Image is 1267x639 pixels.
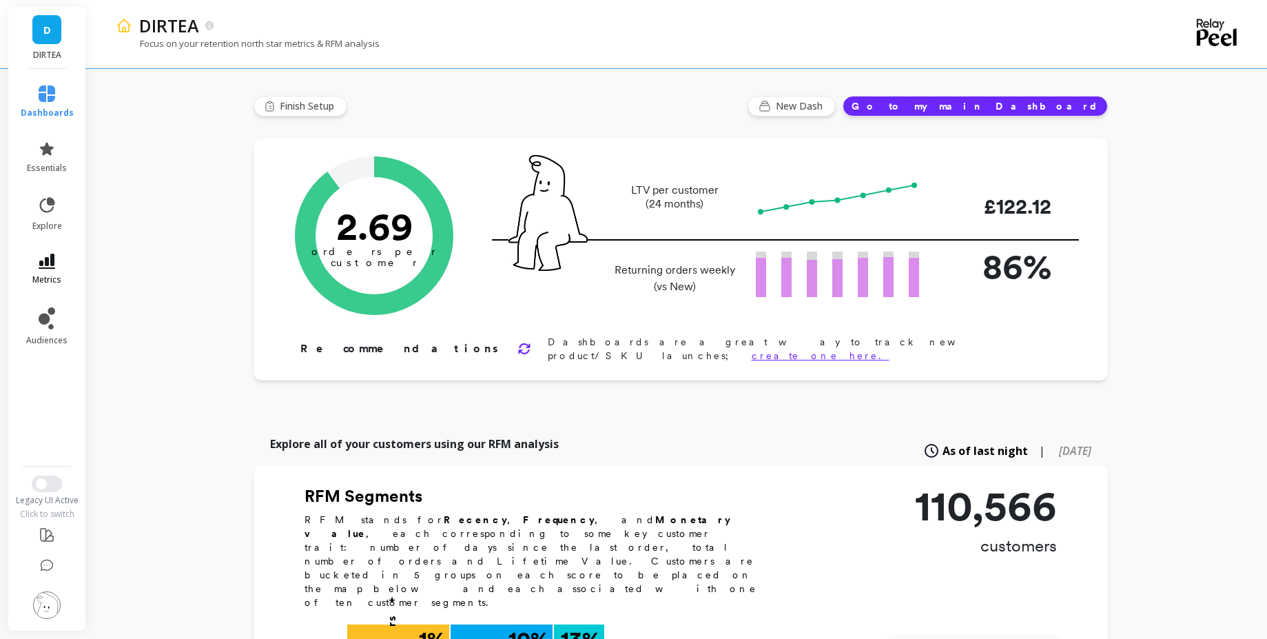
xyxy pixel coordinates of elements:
span: As of last night [942,443,1028,459]
p: Dashboards are a great way to track new product/SKU launches; [548,335,1064,363]
p: £122.12 [941,191,1051,222]
p: RFM stands for , , and , each corresponding to some key customer trait: number of days since the ... [305,513,773,609]
span: essentials [27,163,67,174]
span: dashboards [21,108,74,119]
span: explore [32,221,62,232]
button: Switch to New UI [32,476,62,492]
tspan: orders per [311,245,437,258]
tspan: customer [330,256,418,269]
p: LTV per customer (24 months) [610,183,739,211]
img: pal seatted on line [508,155,588,271]
p: Focus on your retention north star metrics & RFM analysis [116,37,380,50]
span: audiences [26,335,68,346]
b: Frequency [523,514,595,525]
span: [DATE] [1059,443,1091,458]
button: New Dash [748,96,836,116]
button: Go to my main Dashboard [843,96,1108,116]
div: Click to switch [7,509,87,520]
img: header icon [116,17,132,34]
span: metrics [32,274,61,285]
p: 86% [941,241,1051,292]
h2: RFM Segments [305,485,773,507]
p: Explore all of your customers using our RFM analysis [270,436,559,452]
span: D [43,22,51,38]
p: DIRTEA [139,14,199,37]
p: Returning orders weekly (vs New) [610,262,739,295]
button: Finish Setup [254,96,347,116]
img: profile picture [33,591,61,619]
span: | [1039,443,1045,459]
div: Legacy UI Active [7,495,87,506]
span: New Dash [776,99,827,113]
text: 2.69 [336,203,412,249]
p: customers [915,535,1057,557]
p: DIRTEA [22,50,72,61]
span: Finish Setup [280,99,338,113]
p: Recommendations [300,341,501,357]
p: 110,566 [915,485,1057,527]
b: Recency [444,514,507,525]
a: create one here. [752,350,889,361]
